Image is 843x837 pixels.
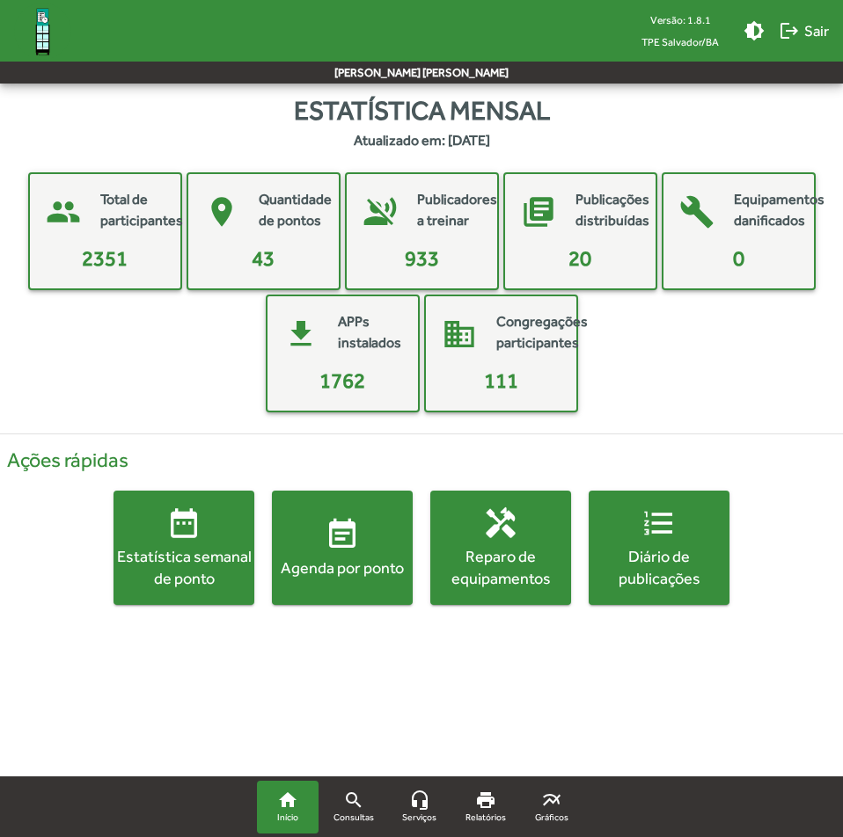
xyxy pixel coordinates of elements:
span: TPE Salvador/BA [627,31,733,53]
mat-icon: logout [779,20,800,41]
mat-icon: event_note [325,517,360,552]
mat-card-title: Equipamentos danificados [734,189,825,231]
span: 20 [568,246,591,270]
mat-icon: people [37,186,90,238]
mat-icon: domain [433,308,486,360]
mat-card-title: Quantidade de pontos [259,189,332,231]
mat-icon: date_range [166,506,202,541]
div: Versão: 1.8.1 [627,9,733,31]
span: 0 [733,246,744,270]
mat-icon: brightness_medium [744,20,765,41]
div: Agenda por ponto [272,557,413,579]
mat-card-title: Total de participantes [100,189,183,231]
button: Estatística semanal de ponto [114,491,254,605]
button: Diário de publicações [589,491,729,605]
span: 1762 [319,368,365,392]
mat-icon: handyman [483,506,518,541]
span: 2351 [82,246,128,270]
span: Estatística mensal [294,91,550,130]
strong: Atualizado em: [DATE] [354,130,490,151]
div: Reparo de equipamentos [430,545,571,589]
mat-icon: place [195,186,248,238]
button: Reparo de equipamentos [430,491,571,605]
div: Diário de publicações [589,545,729,589]
button: Agenda por ponto [272,491,413,605]
mat-card-title: Publicações distribuídas [575,189,649,231]
mat-icon: library_books [512,186,565,238]
mat-card-title: Publicadores a treinar [417,189,497,231]
div: Estatística semanal de ponto [114,545,254,589]
span: Sair [779,15,829,47]
img: Logo [14,3,71,60]
mat-icon: get_app [275,308,327,360]
mat-icon: build [671,186,723,238]
mat-icon: format_list_numbered [641,506,677,541]
button: Sair [772,15,836,47]
mat-card-title: Congregações participantes [496,311,588,353]
span: 111 [484,368,518,392]
mat-icon: voice_over_off [354,186,407,238]
span: 43 [252,246,275,270]
mat-card-title: APPs instalados [338,311,401,353]
span: 933 [405,246,439,270]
